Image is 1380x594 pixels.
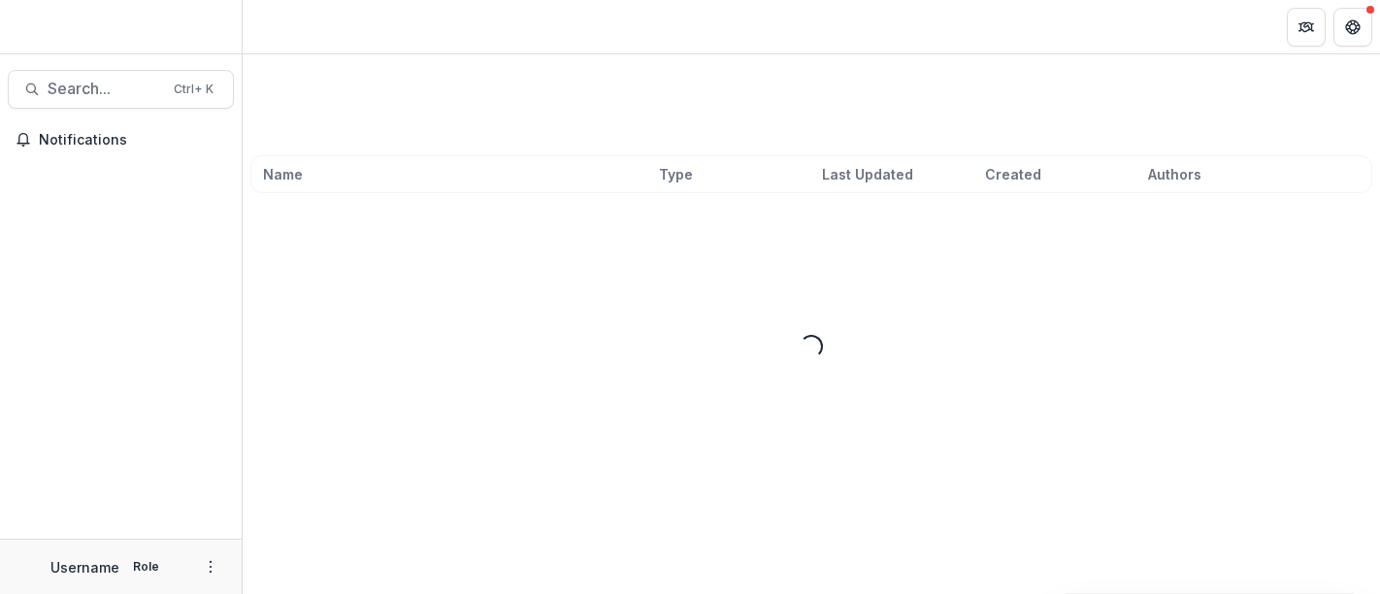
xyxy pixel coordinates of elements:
[659,164,693,184] span: Type
[199,555,222,578] button: More
[50,557,119,577] p: Username
[8,70,234,109] button: Search...
[170,79,217,100] div: Ctrl + K
[1287,8,1326,47] button: Partners
[822,164,913,184] span: Last Updated
[1333,8,1372,47] button: Get Help
[48,80,162,98] span: Search...
[8,124,234,155] button: Notifications
[1148,164,1201,184] span: Authors
[127,558,165,576] p: Role
[39,132,226,148] span: Notifications
[263,164,303,184] span: Name
[985,164,1041,184] span: Created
